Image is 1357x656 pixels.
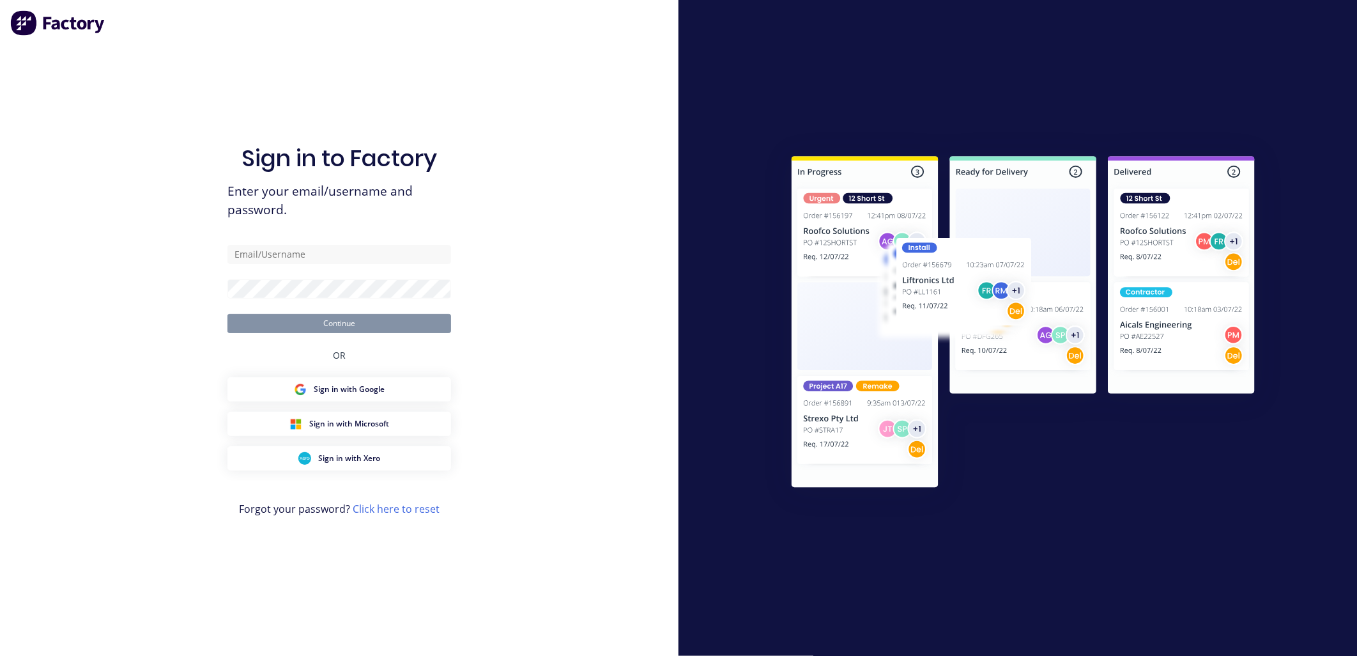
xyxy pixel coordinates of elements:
button: Xero Sign inSign in with Xero [227,446,451,471]
img: Xero Sign in [298,452,311,465]
span: Sign in with Xero [319,453,381,464]
span: Forgot your password? [239,501,440,517]
button: Google Sign inSign in with Google [227,377,451,402]
img: Sign in [763,130,1283,518]
input: Email/Username [227,245,451,264]
span: Sign in with Microsoft [310,418,390,430]
div: OR [333,333,346,377]
img: Microsoft Sign in [289,418,302,430]
a: Click here to reset [353,502,440,516]
img: Factory [10,10,106,36]
button: Microsoft Sign inSign in with Microsoft [227,412,451,436]
span: Enter your email/username and password. [227,182,451,219]
span: Sign in with Google [314,384,385,395]
h1: Sign in to Factory [241,144,437,172]
img: Google Sign in [294,383,307,396]
button: Continue [227,314,451,333]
